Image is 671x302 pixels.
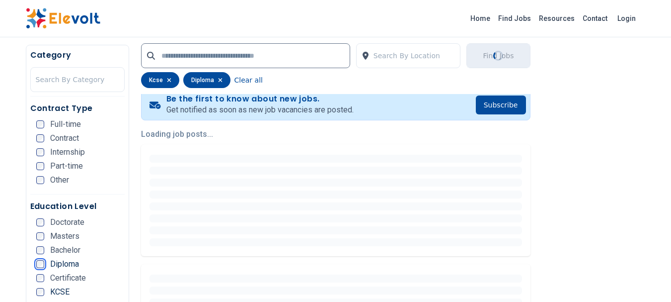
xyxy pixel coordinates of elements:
input: Part-time [36,162,44,170]
div: kcse [141,72,179,88]
span: Part-time [50,162,83,170]
h5: Contract Type [30,102,125,114]
input: Certificate [36,274,44,282]
input: Doctorate [36,218,44,226]
div: diploma [183,72,230,88]
h4: Be the first to know about new jobs. [166,94,354,104]
p: Get notified as soon as new job vacancies are posted. [166,104,354,116]
h5: Education Level [30,201,125,212]
span: KCSE [50,288,70,296]
input: KCSE [36,288,44,296]
span: Doctorate [50,218,84,226]
span: Diploma [50,260,79,268]
h5: Category [30,49,125,61]
span: Certificate [50,274,86,282]
a: Home [466,10,494,26]
input: Contract [36,134,44,142]
a: Login [611,8,642,28]
span: Contract [50,134,79,142]
input: Other [36,176,44,184]
input: Full-time [36,120,44,128]
span: Internship [50,148,85,156]
input: Diploma [36,260,44,268]
span: Bachelor [50,246,80,254]
a: Find Jobs [494,10,535,26]
p: Loading job posts... [141,128,530,140]
div: Loading... [491,49,505,63]
span: Full-time [50,120,81,128]
a: Resources [535,10,579,26]
button: Subscribe [476,96,526,114]
button: Clear all [234,72,263,88]
input: Internship [36,148,44,156]
iframe: Chat Widget [621,254,671,302]
img: Elevolt [26,8,100,29]
span: Other [50,176,69,184]
input: Bachelor [36,246,44,254]
a: Contact [579,10,611,26]
span: Masters [50,232,79,240]
input: Masters [36,232,44,240]
button: Find JobsLoading... [466,43,530,68]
